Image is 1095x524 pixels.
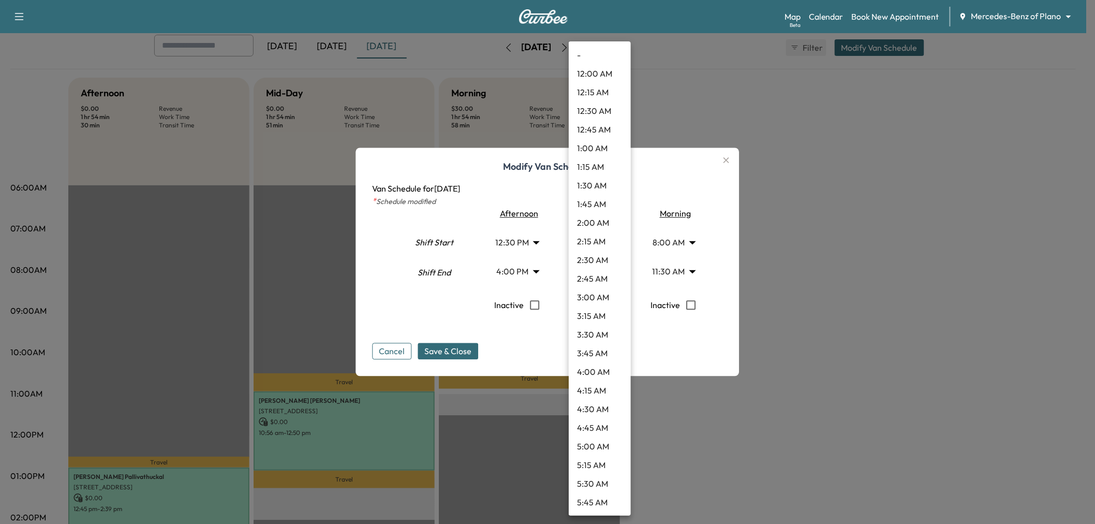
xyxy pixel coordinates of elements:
[569,232,631,251] li: 2:15 AM
[569,157,631,176] li: 1:15 AM
[569,381,631,400] li: 4:15 AM
[569,176,631,195] li: 1:30 AM
[569,456,631,474] li: 5:15 AM
[569,213,631,232] li: 2:00 AM
[569,251,631,269] li: 2:30 AM
[569,325,631,344] li: 3:30 AM
[569,344,631,362] li: 3:45 AM
[569,418,631,437] li: 4:45 AM
[569,139,631,157] li: 1:00 AM
[569,437,631,456] li: 5:00 AM
[569,120,631,139] li: 12:45 AM
[569,195,631,213] li: 1:45 AM
[569,46,631,64] li: -
[569,101,631,120] li: 12:30 AM
[569,474,631,493] li: 5:30 AM
[569,493,631,512] li: 5:45 AM
[569,362,631,381] li: 4:00 AM
[569,400,631,418] li: 4:30 AM
[569,83,631,101] li: 12:15 AM
[569,307,631,325] li: 3:15 AM
[569,64,631,83] li: 12:00 AM
[569,288,631,307] li: 3:00 AM
[569,269,631,288] li: 2:45 AM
